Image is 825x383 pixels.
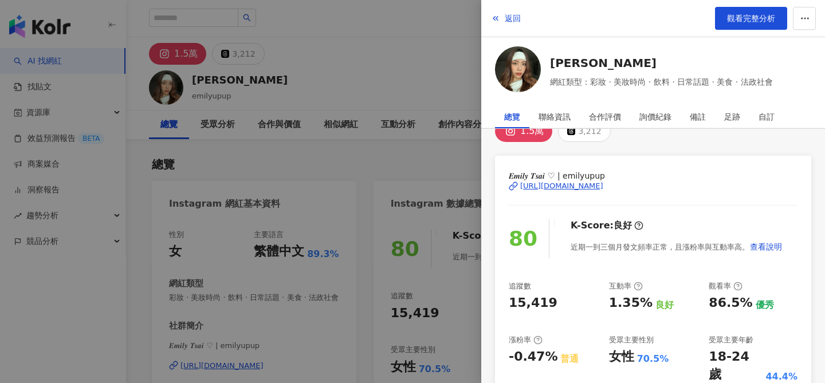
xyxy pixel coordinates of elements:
[558,120,610,142] button: 3,212
[495,46,541,96] a: KOL Avatar
[765,370,797,383] div: 44.4%
[614,219,632,232] div: 良好
[550,76,773,88] span: 網紅類型：彩妝 · 美妝時尚 · 飲料 · 日常話題 · 美食 · 法政社會
[749,235,783,258] button: 查看說明
[509,169,797,182] span: 𝑬𝒎𝒊𝒍𝒚 𝑻𝒔𝒂𝒊 ♡ | emilyupup
[520,181,603,191] div: [URL][DOMAIN_NAME]
[495,120,552,142] button: 1.5萬
[509,294,557,312] div: 15,419
[560,353,579,365] div: 普通
[724,105,740,128] div: 足跡
[509,181,797,191] a: [URL][DOMAIN_NAME]
[655,299,674,311] div: 良好
[509,335,543,345] div: 漲粉率
[539,105,571,128] div: 聯絡資訊
[609,281,643,291] div: 互動率
[759,105,775,128] div: 自訂
[609,348,634,366] div: 女性
[709,294,752,312] div: 86.5%
[756,299,774,311] div: 優秀
[509,348,557,366] div: -0.47%
[727,14,775,23] span: 觀看完整分析
[637,353,669,365] div: 70.5%
[504,105,520,128] div: 總覽
[589,105,621,128] div: 合作評價
[571,235,783,258] div: 近期一到三個月發文頻率正常，且漲粉率與互動率高。
[490,7,521,30] button: 返回
[505,14,521,23] span: 返回
[639,105,671,128] div: 詢價紀錄
[690,105,706,128] div: 備註
[509,223,537,255] div: 80
[509,281,531,291] div: 追蹤數
[750,242,782,251] span: 查看說明
[571,219,643,232] div: K-Score :
[609,294,653,312] div: 1.35%
[709,335,753,345] div: 受眾主要年齡
[709,281,742,291] div: 觀看率
[550,55,773,71] a: [PERSON_NAME]
[578,123,601,139] div: 3,212
[609,335,654,345] div: 受眾主要性別
[715,7,787,30] a: 觀看完整分析
[520,123,544,139] div: 1.5萬
[495,46,541,92] img: KOL Avatar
